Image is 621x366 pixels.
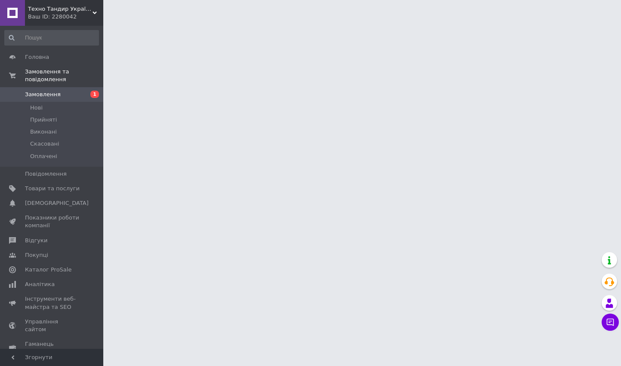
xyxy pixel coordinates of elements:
[25,68,103,83] span: Замовлення та повідомлення
[25,318,80,333] span: Управління сайтом
[25,199,89,207] span: [DEMOGRAPHIC_DATA]
[25,214,80,229] span: Показники роботи компанії
[30,128,57,136] span: Виконані
[4,30,99,46] input: Пошук
[25,170,67,178] span: Повідомлення
[25,251,48,259] span: Покупці
[30,140,59,148] span: Скасовані
[30,152,57,160] span: Оплачені
[30,104,43,112] span: Нові
[28,5,93,13] span: Техно Тандир Україна - інтернет гіпермаркет тандирів та аксесуарів.
[25,281,55,288] span: Аналітика
[25,340,80,356] span: Гаманець компанії
[28,13,103,21] div: Ваш ID: 2280042
[602,314,619,331] button: Чат з покупцем
[25,53,49,61] span: Головна
[90,91,99,98] span: 1
[25,266,71,274] span: Каталог ProSale
[25,295,80,311] span: Інструменти веб-майстра та SEO
[25,237,47,244] span: Відгуки
[25,185,80,192] span: Товари та послуги
[30,116,57,124] span: Прийняті
[25,91,61,98] span: Замовлення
